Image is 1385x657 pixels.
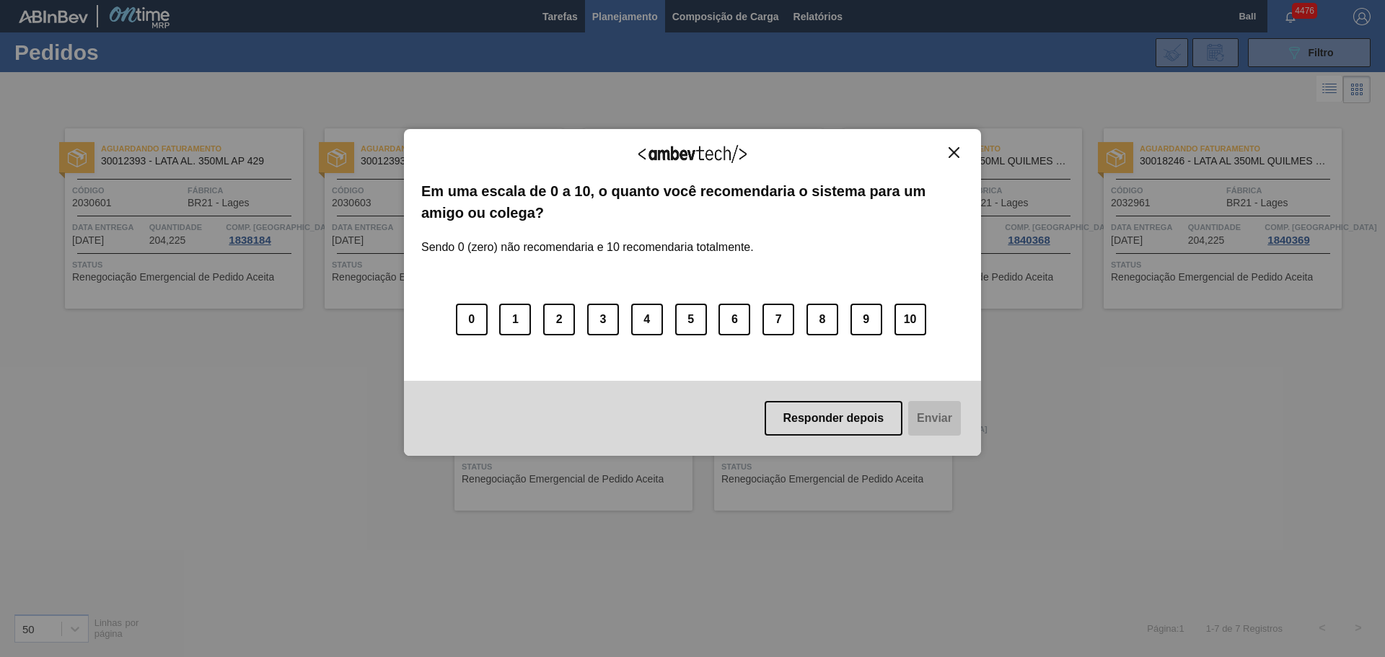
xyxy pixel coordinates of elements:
button: 10 [894,304,926,335]
label: Em uma escala de 0 a 10, o quanto você recomendaria o sistema para um amigo ou colega? [421,180,964,224]
button: 9 [850,304,882,335]
button: 7 [762,304,794,335]
img: Close [949,147,959,158]
button: 8 [806,304,838,335]
img: Logo Ambevtech [638,145,747,163]
button: 5 [675,304,707,335]
button: Close [944,146,964,159]
button: Responder depois [765,401,903,436]
button: 1 [499,304,531,335]
button: 3 [587,304,619,335]
button: 0 [456,304,488,335]
button: 4 [631,304,663,335]
button: 2 [543,304,575,335]
label: Sendo 0 (zero) não recomendaria e 10 recomendaria totalmente. [421,224,754,254]
button: 6 [718,304,750,335]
